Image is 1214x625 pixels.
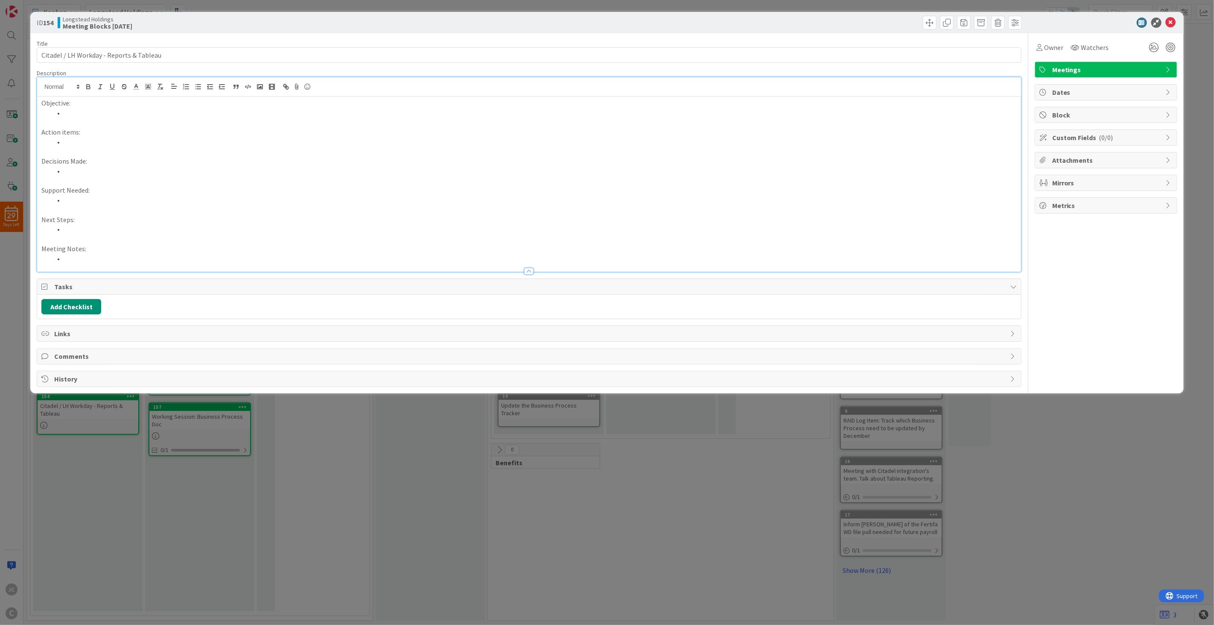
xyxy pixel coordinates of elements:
[41,215,1017,225] p: Next Steps:
[54,329,1006,339] span: Links
[1052,132,1161,143] span: Custom Fields
[37,40,48,47] label: Title
[41,244,1017,254] p: Meeting Notes:
[1052,200,1161,211] span: Metrics
[63,23,132,29] b: Meeting Blocks [DATE]
[18,1,39,12] span: Support
[41,156,1017,166] p: Decisions Made:
[41,185,1017,195] p: Support Needed:
[41,98,1017,108] p: Objective:
[54,351,1006,361] span: Comments
[63,16,132,23] span: Longstead Holdings
[1052,155,1161,165] span: Attachments
[1044,42,1063,53] span: Owner
[37,47,1021,63] input: type card name here...
[1052,65,1161,75] span: Meetings
[54,282,1006,292] span: Tasks
[54,374,1006,384] span: History
[43,18,53,27] b: 154
[1081,42,1109,53] span: Watchers
[37,18,53,28] span: ID
[1052,110,1161,120] span: Block
[37,69,66,77] span: Description
[1099,133,1113,142] span: ( 0/0 )
[1052,87,1161,97] span: Dates
[1052,178,1161,188] span: Mirrors
[41,127,1017,137] p: Action items:
[41,299,101,314] button: Add Checklist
